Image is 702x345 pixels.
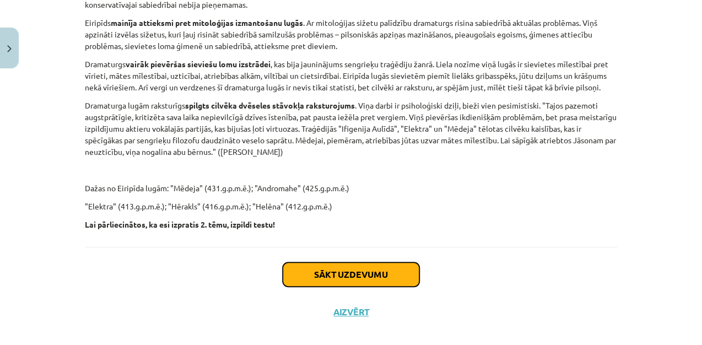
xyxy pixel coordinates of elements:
[85,182,617,194] p: Dažas no Eiripīda lugām: "Mēdeja" (431.g.p.m.ē.); "Andromahe" (425.g.p.m.ē.)
[111,18,303,28] b: mainīja attieksmi pret mitoloģijas izmantošanu lugās
[85,17,617,52] p: Eiripīds . Ar mitoloģijas sižetu palīdzību dramaturgs risina sabiedrībā aktuālas problēmas. Viņš ...
[330,306,372,317] button: Aizvērt
[85,219,275,229] strong: Lai pārliecinātos, ka esi izpratis 2. tēmu, izpildi testu!
[85,201,617,212] p: "Elektra" (413.g.p.m.ē.); "Hērakls" (416.g.p.m.ē.); "Helēna" (412.g.p.m.ē.)
[7,45,12,52] img: icon-close-lesson-0947bae3869378f0d4975bcd49f059093ad1ed9edebbc8119c70593378902aed.svg
[85,100,617,158] p: Dramaturga lugām raksturīgs . Viņa darbi ir psiholoģiski dziļi, bieži vien pesimistiski. "Tajos p...
[85,58,617,93] p: Dramaturgs , kas bija jauninājums sengrieķu traģēdiju žanrā. Liela nozīme viņā lugās ir sievietes...
[126,59,271,69] b: vairāk pievēršas sieviešu lomu izstrādei
[185,100,355,110] b: spilgts cilvēka dvēseles stāvokļa raksturojums
[283,262,419,287] button: Sākt uzdevumu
